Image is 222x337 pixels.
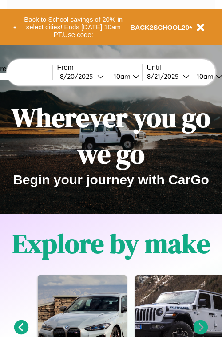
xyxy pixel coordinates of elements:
button: Back to School savings of 20% in select cities! Ends [DATE] 10am PT.Use code: [16,13,131,41]
div: 8 / 21 / 2025 [147,72,183,81]
div: 10am [192,72,216,81]
b: BACK2SCHOOL20 [131,24,190,31]
div: 8 / 20 / 2025 [60,72,97,81]
button: 10am [107,72,142,81]
label: From [57,64,142,72]
h1: Explore by make [12,225,210,262]
button: 8/20/2025 [57,72,107,81]
div: 10am [109,72,133,81]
